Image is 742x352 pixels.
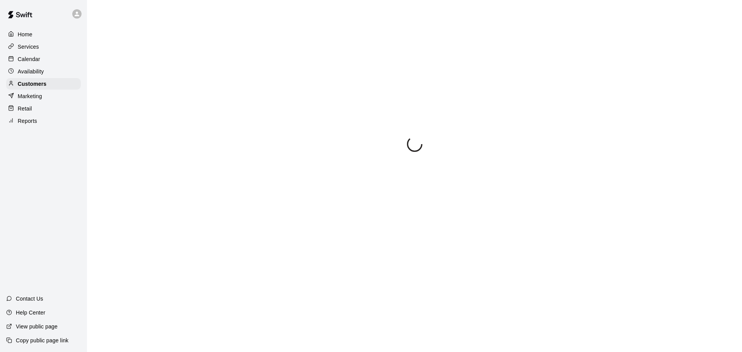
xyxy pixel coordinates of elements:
p: Customers [18,80,46,88]
a: Reports [6,115,81,127]
p: Calendar [18,55,40,63]
a: Availability [6,66,81,77]
p: View public page [16,323,58,330]
p: Help Center [16,309,45,316]
p: Services [18,43,39,51]
p: Reports [18,117,37,125]
p: Retail [18,105,32,112]
a: Customers [6,78,81,90]
a: Retail [6,103,81,114]
a: Home [6,29,81,40]
p: Copy public page link [16,337,68,344]
a: Marketing [6,90,81,102]
p: Home [18,31,32,38]
p: Availability [18,68,44,75]
p: Marketing [18,92,42,100]
a: Services [6,41,81,53]
a: Calendar [6,53,81,65]
p: Contact Us [16,295,43,303]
